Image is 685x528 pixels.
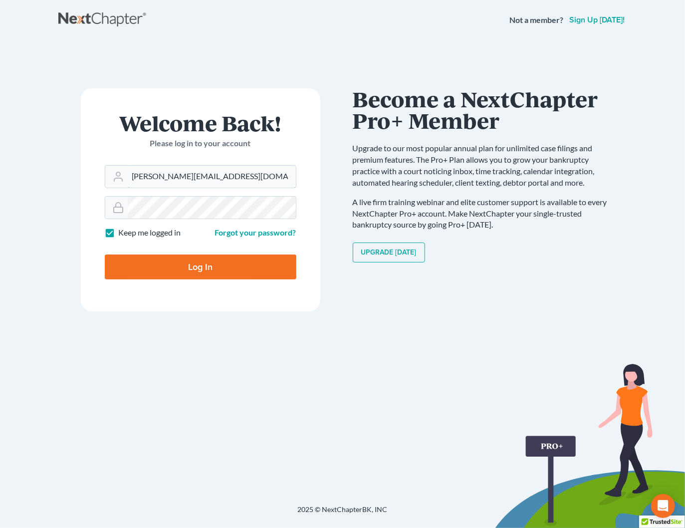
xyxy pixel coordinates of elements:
[128,166,296,188] input: Email Address
[58,505,627,523] div: 2025 © NextChapterBK, INC
[353,243,425,263] a: Upgrade [DATE]
[353,197,617,231] p: A live firm training webinar and elite customer support is available to every NextChapter Pro+ ac...
[568,16,627,24] a: Sign up [DATE]!
[651,494,675,518] div: Open Intercom Messenger
[510,14,564,26] strong: Not a member?
[215,228,296,237] a: Forgot your password?
[353,88,617,131] h1: Become a NextChapter Pro+ Member
[105,138,296,149] p: Please log in to your account
[105,112,296,134] h1: Welcome Back!
[105,255,296,279] input: Log In
[119,227,181,239] label: Keep me logged in
[353,143,617,188] p: Upgrade to our most popular annual plan for unlimited case filings and premium features. The Pro+...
